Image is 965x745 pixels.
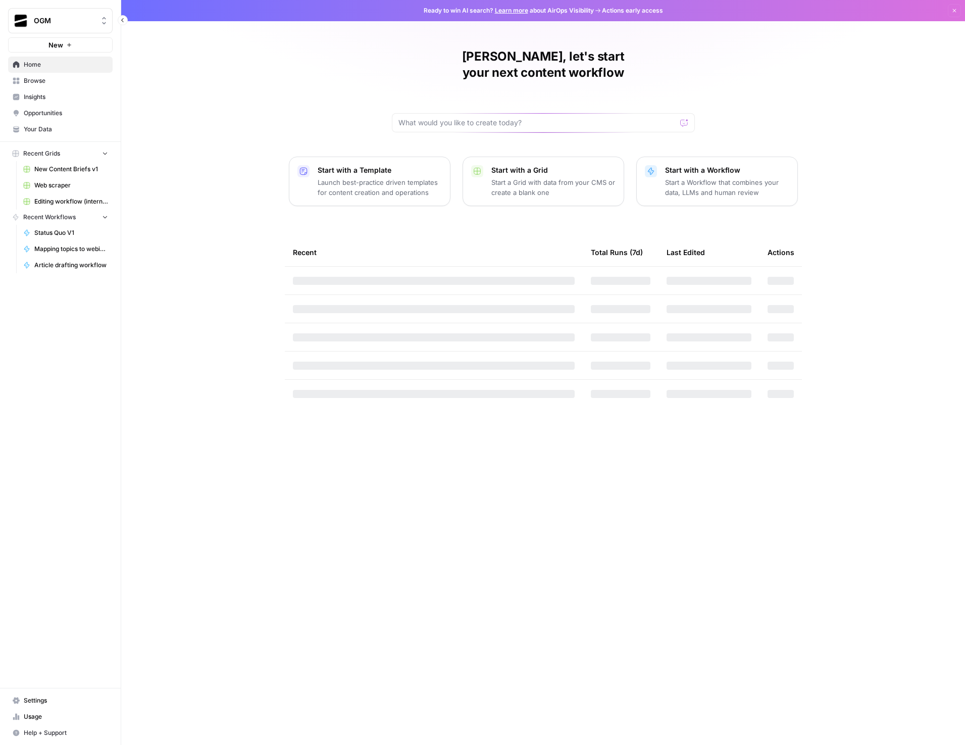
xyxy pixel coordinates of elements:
a: Browse [8,73,113,89]
span: Opportunities [24,109,108,118]
p: Start with a Template [318,165,442,175]
p: Start with a Workflow [665,165,789,175]
button: Start with a TemplateLaunch best-practice driven templates for content creation and operations [289,157,450,206]
span: Status Quo V1 [34,228,108,237]
p: Start with a Grid [491,165,616,175]
button: Start with a WorkflowStart a Workflow that combines your data, LLMs and human review [636,157,798,206]
a: Editing workflow (internal use) [19,193,113,210]
div: Recent [293,238,575,266]
a: Home [8,57,113,73]
div: Total Runs (7d) [591,238,643,266]
a: Your Data [8,121,113,137]
a: Insights [8,89,113,105]
span: Settings [24,696,108,705]
span: Actions early access [602,6,663,15]
a: Article drafting workflow [19,257,113,273]
button: Workspace: OGM [8,8,113,33]
img: OGM Logo [12,12,30,30]
button: Start with a GridStart a Grid with data from your CMS or create a blank one [463,157,624,206]
button: Recent Workflows [8,210,113,225]
span: Ready to win AI search? about AirOps Visibility [424,6,594,15]
input: What would you like to create today? [398,118,676,128]
button: Recent Grids [8,146,113,161]
a: Web scraper [19,177,113,193]
a: New Content Briefs v1 [19,161,113,177]
a: Usage [8,709,113,725]
button: Help + Support [8,725,113,741]
span: Web scraper [34,181,108,190]
div: Actions [768,238,794,266]
a: Mapping topics to webinars, case studies, and products [19,241,113,257]
span: Recent Workflows [23,213,76,222]
a: Status Quo V1 [19,225,113,241]
p: Start a Grid with data from your CMS or create a blank one [491,177,616,197]
span: New Content Briefs v1 [34,165,108,174]
span: Recent Grids [23,149,60,158]
span: Mapping topics to webinars, case studies, and products [34,244,108,254]
span: OGM [34,16,95,26]
span: Editing workflow (internal use) [34,197,108,206]
span: Help + Support [24,728,108,737]
span: Article drafting workflow [34,261,108,270]
span: New [48,40,63,50]
span: Your Data [24,125,108,134]
span: Home [24,60,108,69]
span: Usage [24,712,108,721]
a: Learn more [495,7,528,14]
div: Last Edited [667,238,705,266]
a: Settings [8,692,113,709]
p: Launch best-practice driven templates for content creation and operations [318,177,442,197]
a: Opportunities [8,105,113,121]
span: Insights [24,92,108,102]
button: New [8,37,113,53]
p: Start a Workflow that combines your data, LLMs and human review [665,177,789,197]
span: Browse [24,76,108,85]
h1: [PERSON_NAME], let's start your next content workflow [392,48,695,81]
